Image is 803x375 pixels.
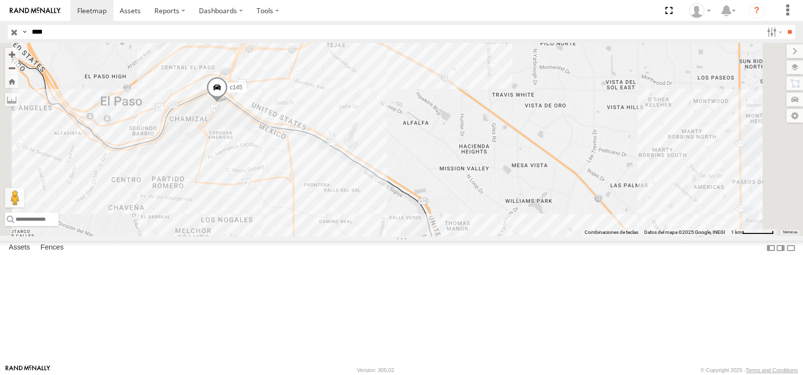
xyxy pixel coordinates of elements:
[585,229,638,236] button: Combinaciones de teclas
[766,241,776,255] label: Dock Summary Table to the Left
[5,48,19,61] button: Zoom in
[357,367,394,373] div: Version: 305.02
[229,83,242,90] span: c145
[746,367,798,373] a: Terms and Conditions
[5,188,24,208] button: Arrastra al hombrecito al mapa para abrir Street View
[5,75,19,88] button: Zoom Home
[644,229,725,235] span: Datos del mapa ©2025 Google, INEGI
[786,241,796,255] label: Hide Summary Table
[10,7,61,14] img: rand-logo.svg
[686,3,714,18] div: Erick Ramirez
[5,93,19,106] label: Measure
[782,230,798,234] a: Términos
[728,229,777,236] button: Escala del mapa: 1 km por 61 píxeles
[4,241,35,255] label: Assets
[749,3,764,19] i: ?
[21,25,28,39] label: Search Query
[36,241,68,255] label: Fences
[763,25,784,39] label: Search Filter Options
[731,229,742,235] span: 1 km
[776,241,785,255] label: Dock Summary Table to the Right
[700,367,798,373] div: © Copyright 2025 -
[786,109,803,123] label: Map Settings
[5,365,50,375] a: Visit our Website
[5,61,19,75] button: Zoom out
